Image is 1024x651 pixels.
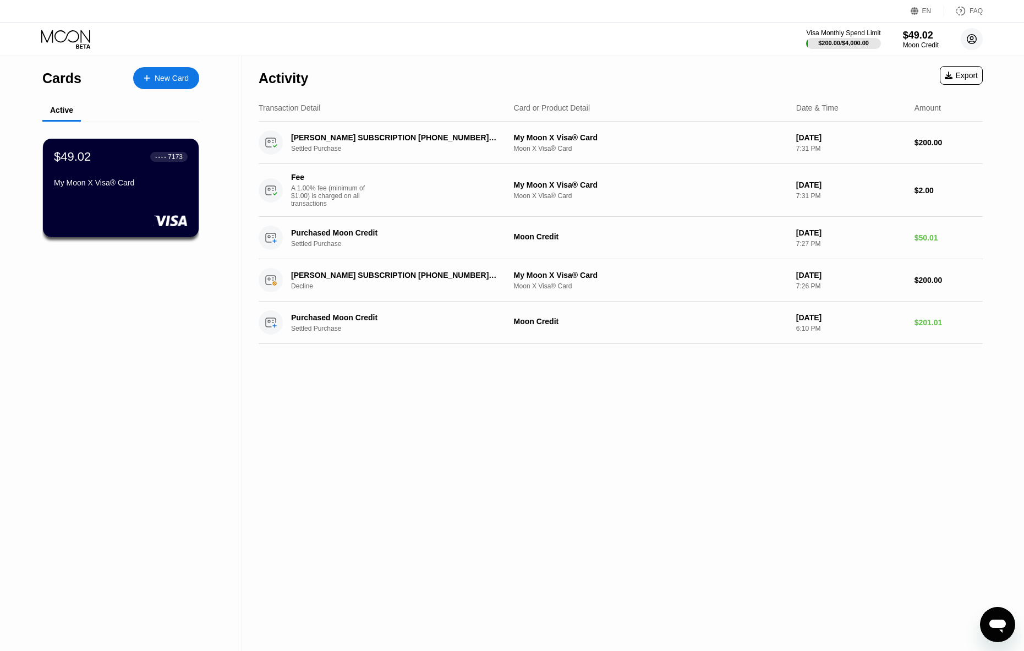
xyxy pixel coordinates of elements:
div: 6:10 PM [796,325,906,332]
div: Purchased Moon Credit [291,228,497,237]
div: Transaction Detail [259,103,320,112]
div: Activity [259,70,308,86]
div: Moon Credit [903,41,939,49]
div: FAQ [944,6,983,17]
div: Purchased Moon CreditSettled PurchaseMoon Credit[DATE]6:10 PM$201.01 [259,302,983,344]
div: $49.02● ● ● ●7173My Moon X Visa® Card [43,139,199,237]
div: [PERSON_NAME] SUBSCRIPTION [PHONE_NUMBER] USDeclineMy Moon X Visa® CardMoon X Visa® Card[DATE]7:2... [259,259,983,302]
div: $200.00 / $4,000.00 [818,40,869,46]
div: Amount [915,103,941,112]
div: [PERSON_NAME] SUBSCRIPTION [PHONE_NUMBER] US [291,133,497,142]
div: $49.02 [903,30,939,41]
div: [DATE] [796,271,906,280]
div: Active [50,106,73,114]
div: My Moon X Visa® Card [54,178,188,187]
div: Card or Product Detail [514,103,590,112]
div: My Moon X Visa® Card [514,180,787,189]
div: $49.02 [54,150,91,164]
div: ● ● ● ● [155,155,166,158]
div: EN [911,6,944,17]
div: [DATE] [796,313,906,322]
div: Visa Monthly Spend Limit [806,29,880,37]
div: New Card [155,74,189,83]
div: Decline [291,282,513,290]
div: Fee [291,173,368,182]
div: $201.01 [915,318,983,327]
div: FAQ [970,7,983,15]
div: Date & Time [796,103,839,112]
div: 7:26 PM [796,282,906,290]
div: Moon Credit [514,317,787,326]
div: 7173 [168,153,183,161]
div: New Card [133,67,199,89]
div: Settled Purchase [291,240,513,248]
div: $49.02Moon Credit [903,30,939,49]
div: [DATE] [796,180,906,189]
div: Export [945,71,978,80]
div: Moon X Visa® Card [514,145,787,152]
div: [PERSON_NAME] SUBSCRIPTION [PHONE_NUMBER] US [291,271,497,280]
iframe: 启动消息传送窗口的按钮 [980,607,1015,642]
div: Purchased Moon CreditSettled PurchaseMoon Credit[DATE]7:27 PM$50.01 [259,217,983,259]
div: Moon X Visa® Card [514,192,787,200]
div: Settled Purchase [291,325,513,332]
div: 7:31 PM [796,145,906,152]
div: Purchased Moon Credit [291,313,497,322]
div: My Moon X Visa® Card [514,133,787,142]
div: A 1.00% fee (minimum of $1.00) is charged on all transactions [291,184,374,207]
div: Cards [42,70,81,86]
div: $2.00 [915,186,983,195]
div: My Moon X Visa® Card [514,271,787,280]
div: [DATE] [796,133,906,142]
div: Settled Purchase [291,145,513,152]
div: [PERSON_NAME] SUBSCRIPTION [PHONE_NUMBER] USSettled PurchaseMy Moon X Visa® CardMoon X Visa® Card... [259,122,983,164]
div: [DATE] [796,228,906,237]
div: Visa Monthly Spend Limit$200.00/$4,000.00 [806,29,880,49]
div: $200.00 [915,276,983,285]
div: Moon Credit [514,232,787,241]
div: Moon X Visa® Card [514,282,787,290]
div: 7:27 PM [796,240,906,248]
div: 7:31 PM [796,192,906,200]
div: Export [940,66,983,85]
div: EN [922,7,932,15]
div: FeeA 1.00% fee (minimum of $1.00) is charged on all transactionsMy Moon X Visa® CardMoon X Visa® ... [259,164,983,217]
div: $50.01 [915,233,983,242]
div: $200.00 [915,138,983,147]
